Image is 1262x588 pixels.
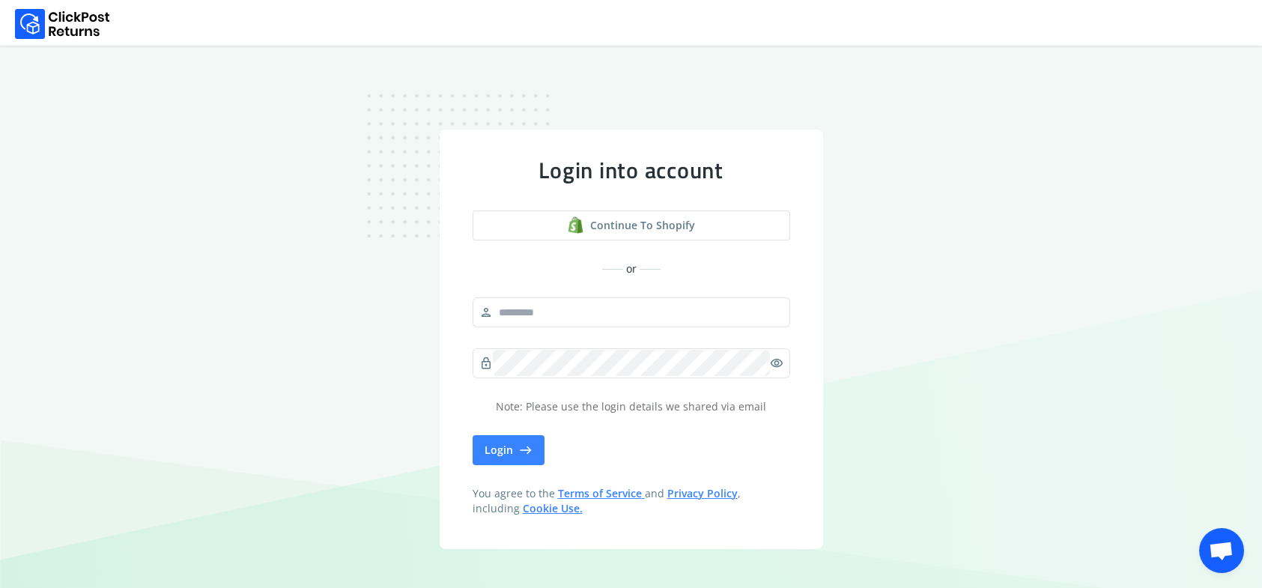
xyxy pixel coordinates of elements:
div: Open chat [1199,528,1244,573]
span: visibility [770,353,783,374]
span: Continue to shopify [590,218,695,233]
div: or [473,261,790,276]
a: Cookie Use. [523,501,583,515]
div: Login into account [473,157,790,184]
button: Login east [473,435,544,465]
img: shopify logo [567,216,584,234]
a: Terms of Service [558,486,645,500]
span: You agree to the and , including [473,486,790,516]
a: Privacy Policy [667,486,738,500]
span: lock [479,353,493,374]
a: shopify logoContinue to shopify [473,210,790,240]
span: east [519,440,533,461]
button: Continue to shopify [473,210,790,240]
img: Logo [15,9,110,39]
span: person [479,302,493,323]
p: Note: Please use the login details we shared via email [473,399,790,414]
